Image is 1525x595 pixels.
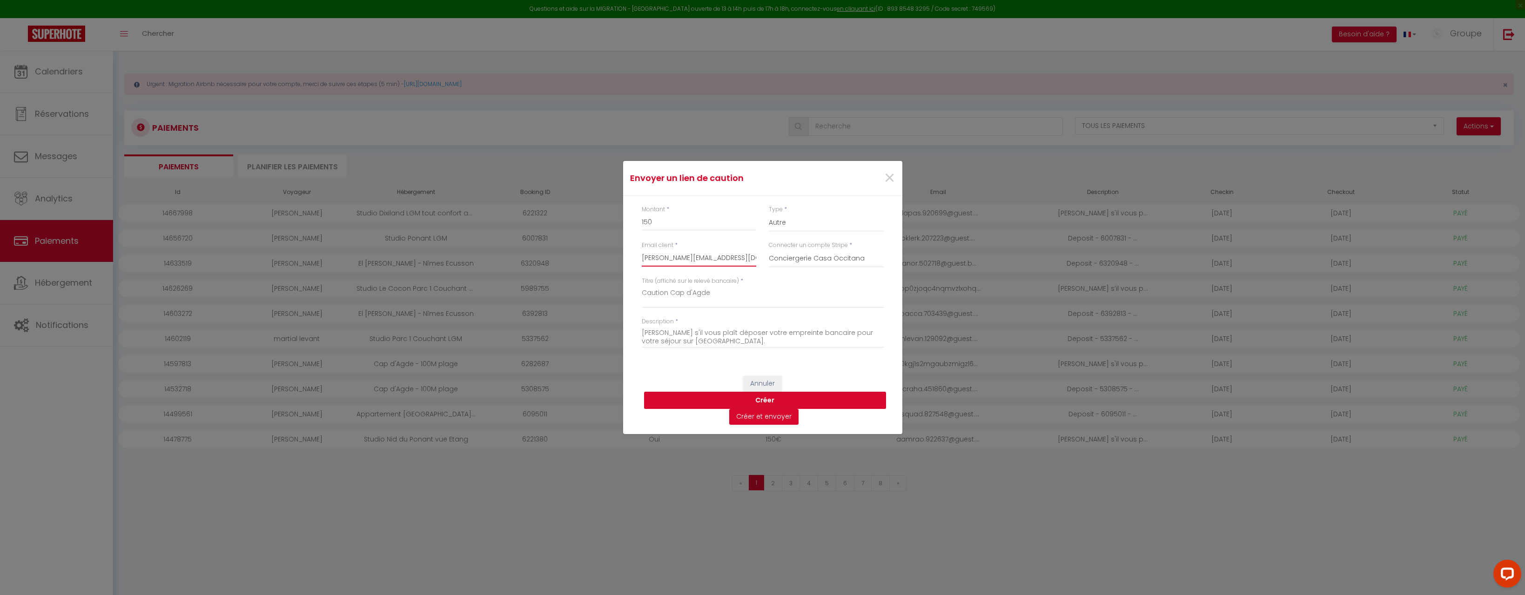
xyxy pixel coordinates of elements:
[769,241,848,250] label: Connecter un compte Stripe
[630,172,849,185] h4: Envoyer un lien de caution
[769,205,783,214] label: Type
[1486,556,1525,595] iframe: LiveChat chat widget
[644,392,886,409] button: Créer
[729,409,799,425] button: Créer et envoyer
[642,241,673,250] label: Email client
[884,164,895,192] span: ×
[642,277,739,286] label: Titre (affiché sur le relevé bancaire)
[642,205,665,214] label: Montant
[884,168,895,188] button: Close
[743,376,782,392] button: Annuler
[642,317,674,326] label: Description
